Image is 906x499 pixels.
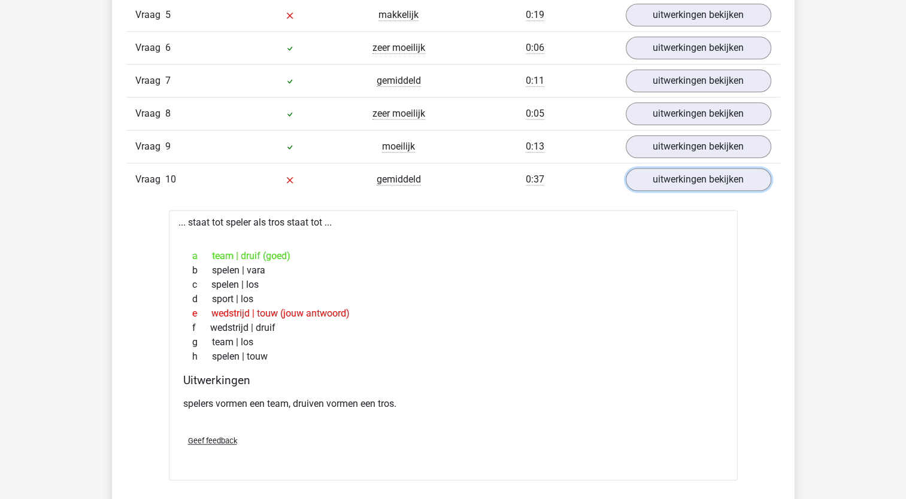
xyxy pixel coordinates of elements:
[183,292,723,306] div: sport | los
[188,436,237,445] span: Geef feedback
[183,397,723,411] p: spelers vormen een team, druiven vormen een tros.
[526,108,544,120] span: 0:05
[165,42,171,53] span: 6
[192,335,212,349] span: g
[165,108,171,119] span: 8
[192,306,211,321] span: e
[135,139,165,154] span: Vraag
[183,249,723,263] div: team | druif (goed)
[135,41,165,55] span: Vraag
[526,75,544,87] span: 0:11
[382,141,415,153] span: moeilijk
[183,373,723,387] h4: Uitwerkingen
[135,8,165,22] span: Vraag
[372,42,425,54] span: zeer moeilijk
[626,102,771,125] a: uitwerkingen bekijken
[192,292,212,306] span: d
[626,4,771,26] a: uitwerkingen bekijken
[526,174,544,185] span: 0:37
[183,278,723,292] div: spelen | los
[165,174,176,185] span: 10
[626,36,771,59] a: uitwerkingen bekijken
[526,9,544,21] span: 0:19
[626,69,771,92] a: uitwerkingen bekijken
[377,75,421,87] span: gemiddeld
[626,168,771,191] a: uitwerkingen bekijken
[183,306,723,321] div: wedstrijd | touw (jouw antwoord)
[135,107,165,121] span: Vraag
[372,108,425,120] span: zeer moeilijk
[192,249,212,263] span: a
[626,135,771,158] a: uitwerkingen bekijken
[526,141,544,153] span: 0:13
[192,321,210,335] span: f
[169,210,738,480] div: ... staat tot speler als tros staat tot ...
[377,174,421,185] span: gemiddeld
[183,335,723,349] div: team | los
[183,263,723,278] div: spelen | vara
[183,349,723,364] div: spelen | touw
[378,9,419,21] span: makkelijk
[192,263,212,278] span: b
[192,349,212,364] span: h
[526,42,544,54] span: 0:06
[135,74,165,88] span: Vraag
[165,75,171,86] span: 7
[165,141,171,152] span: 9
[183,321,723,335] div: wedstrijd | druif
[135,172,165,187] span: Vraag
[165,9,171,20] span: 5
[192,278,211,292] span: c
